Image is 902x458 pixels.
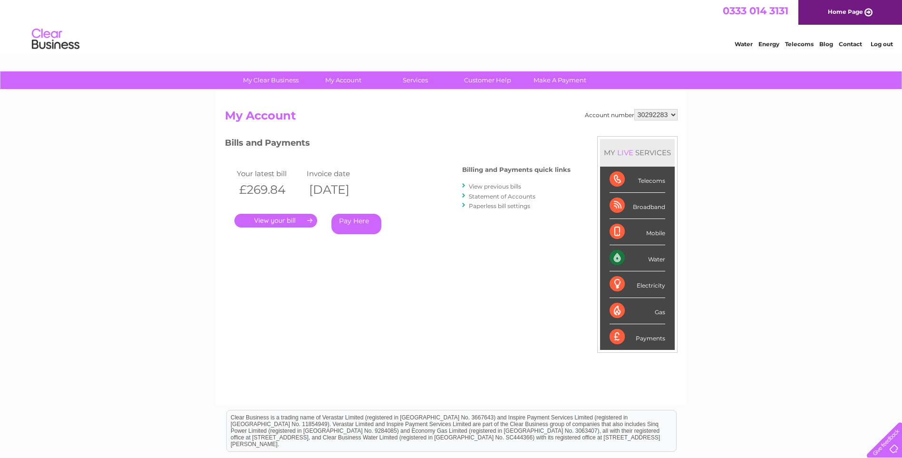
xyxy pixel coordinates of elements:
[469,202,530,209] a: Paperless bill settings
[723,5,788,17] a: 0333 014 3131
[615,148,635,157] div: LIVE
[610,245,665,271] div: Water
[610,193,665,219] div: Broadband
[304,167,375,180] td: Invoice date
[469,183,521,190] a: View previous bills
[304,180,375,199] th: [DATE]
[785,40,814,48] a: Telecoms
[376,71,455,89] a: Services
[610,324,665,350] div: Payments
[234,180,305,199] th: £269.84
[610,298,665,324] div: Gas
[462,166,571,173] h4: Billing and Payments quick links
[610,271,665,298] div: Electricity
[234,167,305,180] td: Your latest bill
[225,109,678,127] h2: My Account
[232,71,310,89] a: My Clear Business
[331,214,381,234] a: Pay Here
[585,109,678,120] div: Account number
[839,40,862,48] a: Contact
[871,40,893,48] a: Log out
[600,139,675,166] div: MY SERVICES
[819,40,833,48] a: Blog
[225,136,571,153] h3: Bills and Payments
[610,167,665,193] div: Telecoms
[521,71,599,89] a: Make A Payment
[610,219,665,245] div: Mobile
[304,71,382,89] a: My Account
[234,214,317,228] a: .
[227,5,676,46] div: Clear Business is a trading name of Verastar Limited (registered in [GEOGRAPHIC_DATA] No. 3667643...
[469,193,535,200] a: Statement of Accounts
[31,25,80,54] img: logo.png
[735,40,753,48] a: Water
[448,71,527,89] a: Customer Help
[758,40,779,48] a: Energy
